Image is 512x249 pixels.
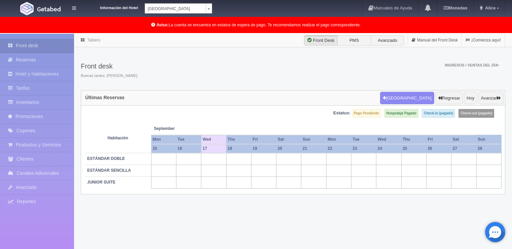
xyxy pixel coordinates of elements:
th: 27 [451,144,476,153]
b: JUNIOR SUITE [87,180,115,185]
th: Wed [201,135,226,144]
th: 28 [476,144,501,153]
img: Getabed [37,6,61,11]
button: [GEOGRAPHIC_DATA] [380,92,434,105]
th: Thu [401,135,426,144]
b: ESTÁNDAR SENCILLA [87,168,131,173]
th: Sun [301,135,326,144]
th: Mon [326,135,351,144]
th: Thu [226,135,251,144]
label: Pago Pendiente [352,109,381,118]
h4: Últimas Reservas [85,95,125,100]
label: Estatus: [333,110,350,116]
strong: Habitación [107,136,128,140]
a: Tablero [87,38,100,43]
span: Ingresos / Ventas del día [445,63,499,67]
th: Sat [276,135,301,144]
th: 26 [426,144,451,153]
th: Fri [426,135,451,144]
th: Tue [176,135,201,144]
th: Mon [151,135,176,144]
th: 19 [251,144,276,153]
label: Front Desk [304,35,338,46]
span: [GEOGRAPHIC_DATA] [148,4,203,14]
th: 17 [201,144,226,153]
b: Aviso: [157,23,169,27]
button: Avanzar [478,92,504,105]
th: Tue [351,135,376,144]
button: Hoy [464,92,477,105]
th: 23 [351,144,376,153]
th: Sun [476,135,501,144]
span: September [154,126,199,132]
a: [GEOGRAPHIC_DATA] [145,3,212,13]
th: 25 [401,144,426,153]
a: ¡Comienza aquí! [462,34,505,47]
span: Buenas tardes, [PERSON_NAME]. [81,73,138,79]
a: Manual del Front Desk [408,34,462,47]
label: Check-out (pagado) [458,109,494,118]
th: 21 [301,144,326,153]
h3: Front desk [81,62,138,70]
img: Getabed [20,2,34,15]
label: PMS [337,35,371,46]
span: Alice [483,5,496,10]
label: Hospedaje Pagado [384,109,418,118]
th: 20 [276,144,301,153]
b: ESTÁNDAR DOBLE [87,156,125,161]
label: Avanzado [371,35,404,46]
th: 18 [226,144,251,153]
th: 16 [176,144,201,153]
th: 22 [326,144,351,153]
label: Check-in (pagado) [422,109,455,118]
th: Fri [251,135,276,144]
th: Wed [376,135,401,144]
th: 24 [376,144,401,153]
th: Sat [451,135,476,144]
b: Monedas [444,5,467,10]
th: 15 [151,144,176,153]
button: Regresar [435,92,463,105]
dt: Información del Hotel [84,3,138,11]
